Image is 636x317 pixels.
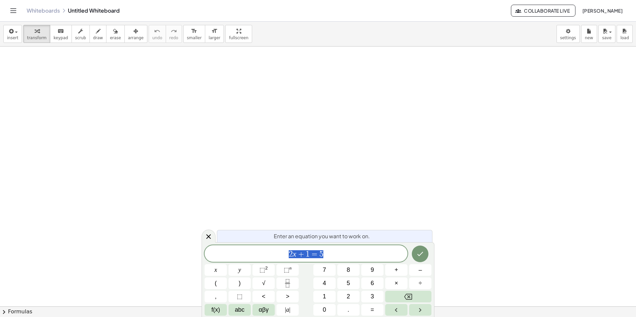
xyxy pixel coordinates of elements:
span: 9 [371,265,374,274]
button: Functions [205,304,227,316]
span: | [289,306,290,313]
button: erase [106,25,124,43]
button: 1 [313,291,336,302]
button: arrange [124,25,147,43]
button: Fraction [276,277,299,289]
span: undo [152,36,162,40]
span: + [296,250,306,258]
span: insert [7,36,18,40]
span: erase [110,36,121,40]
span: . [348,305,349,314]
button: 2 [337,291,360,302]
button: format_sizelarger [205,25,224,43]
button: 8 [337,264,360,276]
i: format_size [191,27,197,35]
i: redo [171,27,177,35]
button: Left arrow [385,304,407,316]
button: Toggle navigation [8,5,19,16]
span: 3 [371,292,374,301]
span: load [620,36,629,40]
span: ÷ [419,279,422,288]
span: 1 [306,250,310,258]
span: ⬚ [259,266,265,273]
button: Less than [252,291,275,302]
button: 4 [313,277,336,289]
span: αβγ [259,305,269,314]
button: y [229,264,251,276]
button: undoundo [149,25,166,43]
span: = [371,305,374,314]
span: smaller [187,36,202,40]
span: √ [262,279,265,288]
font: Formulas [8,308,32,316]
button: Backspace [385,291,431,302]
span: scrub [75,36,86,40]
button: new [581,25,597,43]
span: , [215,292,217,301]
var: x [293,250,296,258]
button: ( [205,277,227,289]
span: = [310,250,319,258]
sup: n [289,265,292,270]
button: Squared [252,264,275,276]
button: . [337,304,360,316]
span: < [262,292,265,301]
button: Superscript [276,264,299,276]
span: × [395,279,398,288]
span: x [215,265,217,274]
span: redo [169,36,178,40]
button: Alphabet [229,304,251,316]
button: fullscreen [225,25,252,43]
span: a [285,305,290,314]
button: [PERSON_NAME] [577,5,628,17]
button: 7 [313,264,336,276]
button: Placeholder [229,291,251,302]
span: + [395,265,398,274]
button: redoredo [166,25,182,43]
font: Collaborate Live [524,8,570,14]
button: scrub [72,25,90,43]
span: save [602,36,611,40]
button: Done [412,246,428,262]
button: save [598,25,615,43]
button: Square root [252,277,275,289]
span: 0 [323,305,326,314]
button: Times [385,277,407,289]
span: draw [93,36,103,40]
i: undo [154,27,160,35]
button: 0 [313,304,336,316]
span: 1 [323,292,326,301]
span: ) [239,279,241,288]
button: format_sizesmaller [183,25,205,43]
span: larger [209,36,220,40]
button: ) [229,277,251,289]
button: Collaborate Live [511,5,575,17]
button: draw [89,25,107,43]
button: Right arrow [409,304,431,316]
span: settings [560,36,576,40]
button: , [205,291,227,302]
span: 5 [319,250,323,258]
button: insert [3,25,22,43]
span: 8 [347,265,350,274]
span: arrange [128,36,144,40]
button: Divide [409,277,431,289]
i: format_size [211,27,218,35]
button: Absolute value [276,304,299,316]
span: 2 [289,250,293,258]
span: abc [235,305,244,314]
button: Plus [385,264,407,276]
button: Greek alphabet [252,304,275,316]
span: 7 [323,265,326,274]
span: 6 [371,279,374,288]
font: Enter an equation you want to work on. [274,233,370,240]
span: ⬚ [284,266,289,273]
button: Greater than [276,291,299,302]
span: > [286,292,289,301]
button: load [617,25,633,43]
span: transform [27,36,47,40]
span: keypad [54,36,68,40]
span: ⬚ [237,292,242,301]
button: 5 [337,277,360,289]
span: | [285,306,286,313]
